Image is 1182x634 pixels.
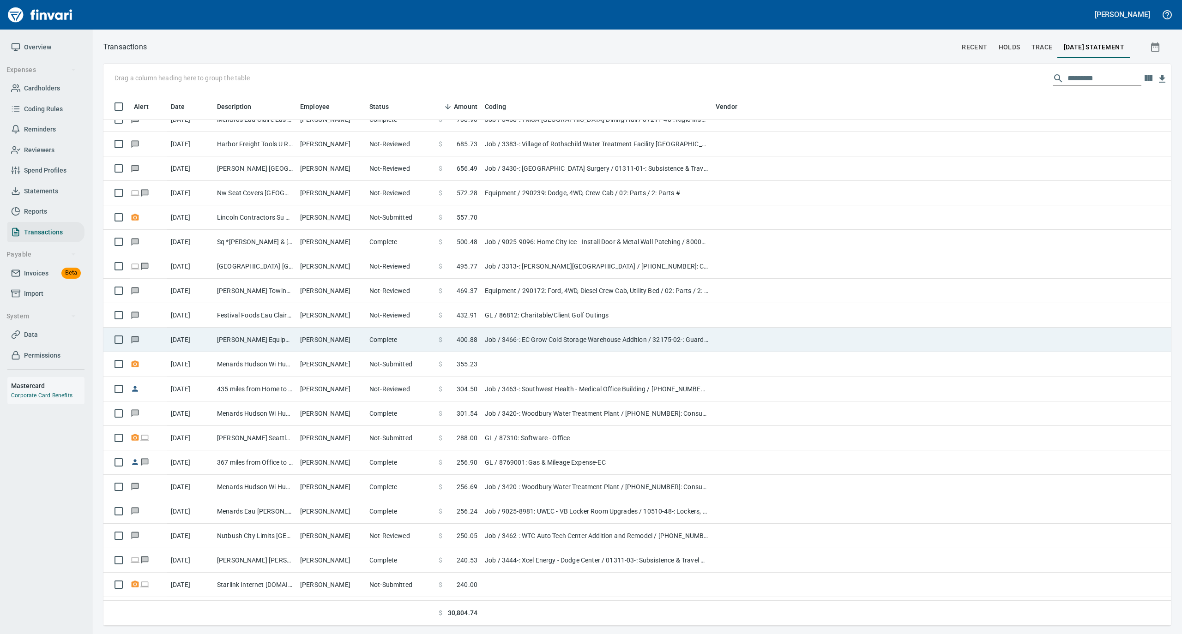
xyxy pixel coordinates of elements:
td: Nutbush City Limits [GEOGRAPHIC_DATA] WI [213,524,296,548]
span: $ [439,384,442,394]
td: Not-Reviewed [366,156,435,181]
span: Overview [24,42,51,53]
span: Online transaction [130,557,140,563]
td: Job / 3462-: WTC Auto Tech Center Addition and Remodel / [PHONE_NUMBER]: Consumable CM/GC / 8: In... [481,524,712,548]
a: Reviewers [7,140,84,161]
span: Description [217,101,264,112]
td: [DATE] [167,254,213,279]
td: Complete [366,401,435,426]
td: Complete [366,548,435,573]
span: Online transaction [130,190,140,196]
td: [DATE] [167,279,213,303]
span: Employee [300,101,330,112]
td: [PERSON_NAME] [296,254,366,279]
td: Equipment / 290239: Dodge, 4WD, Crew Cab / 02: Parts / 2: Parts # [481,181,712,205]
span: Expenses [6,64,76,76]
a: Reports [7,201,84,222]
td: [DATE] [167,450,213,475]
td: Job / 3430-: [GEOGRAPHIC_DATA] Surgery / 01311-01-: Subsistence & Travel CM/GC / 8: Indirects [481,156,712,181]
span: [DATE] Statement [1064,42,1124,53]
td: Job / 3420-: Woodbury Water Treatment Plant / [PHONE_NUMBER]: Consumables - Concrete / 8: Indirects [481,475,712,499]
span: holds [999,42,1020,53]
span: Has messages [130,312,140,318]
td: [DATE] [167,132,213,156]
td: Job / 9025-8981: UWEC - VB Locker Room Upgrades / 10510-48-: Lockers, M&J Inst / 2: Material [481,499,712,524]
span: $ [439,213,442,222]
span: Has messages [130,508,140,514]
button: Download Table [1155,72,1169,86]
span: $ [439,188,442,197]
td: Harbor Freight Tools U Rothschild WI [213,132,296,156]
td: [PERSON_NAME] [GEOGRAPHIC_DATA] [GEOGRAPHIC_DATA] [213,156,296,181]
span: $ [439,359,442,369]
span: $ [439,335,442,344]
td: Not-Reviewed [366,303,435,328]
span: Status [369,101,401,112]
a: InvoicesBeta [7,263,84,284]
span: 685.73 [457,139,477,149]
span: Receipt Required [130,361,140,367]
span: Date [171,101,197,112]
td: GL / 8769001: Gas & Mileage Expense-EC [481,450,712,475]
span: Vendor [716,101,749,112]
span: $ [439,531,442,540]
td: Not-Reviewed [366,181,435,205]
td: GL / 86812: Charitable/Client Golf Outings [481,303,712,328]
span: trace [1031,42,1053,53]
td: Festival Foods Eau Claire [GEOGRAPHIC_DATA] [213,303,296,328]
td: [DATE] [167,597,213,622]
td: [DATE] [167,230,213,254]
td: [PERSON_NAME] [PERSON_NAME] [GEOGRAPHIC_DATA] [213,548,296,573]
span: Coding Rules [24,103,63,115]
td: Not-Submitted [366,573,435,597]
button: Choose columns to display [1141,72,1155,85]
td: [PERSON_NAME] Seattle [GEOGRAPHIC_DATA] [213,426,296,450]
td: [PERSON_NAME] [296,230,366,254]
span: Spend Profiles [24,165,66,176]
td: [DATE] [167,156,213,181]
span: Receipt Required [130,581,140,587]
td: Complete [366,328,435,352]
span: Online transaction [130,263,140,269]
span: Reimbursement [130,459,140,465]
p: Transactions [103,42,147,53]
span: Has messages [130,239,140,245]
td: Job / 3444-: Xcel Energy - Dodge Center / 01311-03-: Subsistence & Travel Concrete / 8: Indirects [481,548,712,573]
span: Alert [134,101,161,112]
td: [DATE] [167,205,213,230]
td: Sq *[PERSON_NAME] & [PERSON_NAME] WI [213,230,296,254]
td: [PERSON_NAME] [296,597,366,622]
td: [PERSON_NAME] [296,377,366,401]
button: Payable [3,246,80,263]
td: Not-Submitted [366,426,435,450]
span: Reports [24,206,47,217]
span: 256.69 [457,482,477,491]
td: Not-Reviewed [366,279,435,303]
span: Employee [300,101,342,112]
td: Lincoln Contractors Su Eau [PERSON_NAME][GEOGRAPHIC_DATA] [213,205,296,230]
td: [PERSON_NAME] [296,401,366,426]
td: Not-Submitted [366,205,435,230]
td: Job / 3313-: [PERSON_NAME][GEOGRAPHIC_DATA] / [PHONE_NUMBER]: Consumables - Carpentry / 8: Indirects [481,254,712,279]
td: Complete [366,499,435,524]
nav: breadcrumb [103,42,147,53]
span: $ [439,139,442,149]
td: [PERSON_NAME] [296,548,366,573]
td: [DATE] [167,401,213,426]
span: 30,804.74 [448,608,477,618]
td: [DATE] [167,377,213,401]
td: Not-Submitted [366,352,435,377]
span: Reimbursement [130,385,140,391]
span: Online transaction [140,434,150,440]
td: Not-Reviewed [366,524,435,548]
span: 256.24 [457,507,477,516]
span: Import [24,288,43,299]
span: $ [439,458,442,467]
span: Has messages [140,557,150,563]
span: $ [439,164,442,173]
td: Menards Hudson Wi Hudson [GEOGRAPHIC_DATA] [213,352,296,377]
td: [GEOGRAPHIC_DATA] [GEOGRAPHIC_DATA] [213,254,296,279]
span: $ [439,608,442,618]
span: 240.53 [457,556,477,565]
span: $ [439,507,442,516]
